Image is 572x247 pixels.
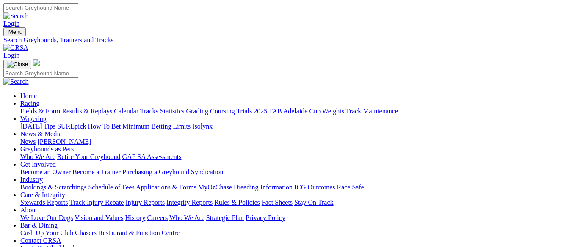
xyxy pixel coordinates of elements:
[20,153,569,161] div: Greyhounds as Pets
[122,123,191,130] a: Minimum Betting Limits
[3,78,29,85] img: Search
[122,168,189,176] a: Purchasing a Greyhound
[20,199,569,206] div: Care & Integrity
[20,206,37,214] a: About
[20,107,60,115] a: Fields & Form
[20,222,58,229] a: Bar & Dining
[57,123,86,130] a: SUREpick
[20,229,73,236] a: Cash Up Your Club
[3,44,28,52] img: GRSA
[3,20,19,27] a: Login
[20,107,569,115] div: Racing
[186,107,208,115] a: Grading
[125,214,145,221] a: History
[20,92,37,99] a: Home
[8,29,22,35] span: Menu
[136,184,196,191] a: Applications & Forms
[20,145,74,153] a: Greyhounds as Pets
[3,27,26,36] button: Toggle navigation
[20,130,62,137] a: News & Media
[20,214,73,221] a: We Love Our Dogs
[20,191,65,198] a: Care & Integrity
[214,199,260,206] a: Rules & Policies
[191,168,223,176] a: Syndication
[262,199,293,206] a: Fact Sheets
[20,199,68,206] a: Stewards Reports
[37,138,91,145] a: [PERSON_NAME]
[20,100,39,107] a: Racing
[3,69,78,78] input: Search
[3,60,31,69] button: Toggle navigation
[20,176,43,183] a: Industry
[192,123,213,130] a: Isolynx
[234,184,293,191] a: Breeding Information
[125,199,165,206] a: Injury Reports
[254,107,321,115] a: 2025 TAB Adelaide Cup
[294,199,333,206] a: Stay On Track
[33,59,40,66] img: logo-grsa-white.png
[169,214,204,221] a: Who We Are
[20,229,569,237] div: Bar & Dining
[140,107,158,115] a: Tracks
[20,214,569,222] div: About
[166,199,213,206] a: Integrity Reports
[20,138,36,145] a: News
[88,184,134,191] a: Schedule of Fees
[3,36,569,44] a: Search Greyhounds, Trainers and Tracks
[210,107,235,115] a: Coursing
[122,153,182,160] a: GAP SA Assessments
[160,107,185,115] a: Statistics
[198,184,232,191] a: MyOzChase
[3,52,19,59] a: Login
[20,184,569,191] div: Industry
[7,61,28,68] img: Close
[20,237,61,244] a: Contact GRSA
[72,168,121,176] a: Become a Trainer
[20,153,55,160] a: Who We Are
[294,184,335,191] a: ICG Outcomes
[62,107,112,115] a: Results & Replays
[20,123,55,130] a: [DATE] Tips
[75,229,180,236] a: Chasers Restaurant & Function Centre
[337,184,364,191] a: Race Safe
[236,107,252,115] a: Trials
[20,138,569,145] div: News & Media
[20,184,86,191] a: Bookings & Scratchings
[246,214,285,221] a: Privacy Policy
[3,12,29,20] img: Search
[20,161,56,168] a: Get Involved
[20,168,569,176] div: Get Involved
[322,107,344,115] a: Weights
[88,123,121,130] a: How To Bet
[114,107,138,115] a: Calendar
[3,3,78,12] input: Search
[206,214,244,221] a: Strategic Plan
[69,199,124,206] a: Track Injury Rebate
[346,107,398,115] a: Track Maintenance
[147,214,168,221] a: Careers
[57,153,121,160] a: Retire Your Greyhound
[20,123,569,130] div: Wagering
[75,214,123,221] a: Vision and Values
[20,168,71,176] a: Become an Owner
[20,115,47,122] a: Wagering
